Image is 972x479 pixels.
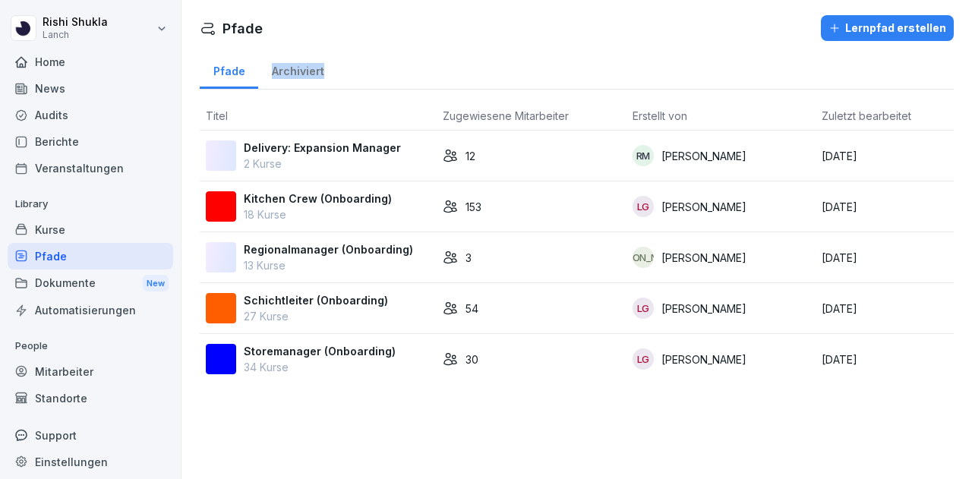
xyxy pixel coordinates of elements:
p: 3 [465,250,472,266]
h1: Pfade [222,18,263,39]
a: Pfade [8,243,173,269]
span: Erstellt von [633,109,687,122]
p: Kitchen Crew (Onboarding) [244,191,392,206]
p: Lanch [43,30,108,40]
div: LG [633,196,654,217]
p: Delivery: Expansion Manager [244,140,401,156]
p: [DATE] [822,148,948,164]
a: Archiviert [258,50,337,89]
a: News [8,75,173,102]
a: Audits [8,102,173,128]
div: LG [633,348,654,370]
p: People [8,334,173,358]
a: Berichte [8,128,173,155]
a: Einstellungen [8,449,173,475]
p: [DATE] [822,351,948,367]
a: Pfade [200,50,258,89]
div: Support [8,422,173,449]
div: [PERSON_NAME] [633,247,654,268]
div: Lernpfad erstellen [828,20,946,36]
div: Dokumente [8,269,173,298]
img: k4rccpjnjvholfavppfi2r4j.png [206,293,236,323]
div: LG [633,298,654,319]
p: 34 Kurse [244,359,396,375]
p: [PERSON_NAME] [661,250,746,266]
p: [PERSON_NAME] [661,351,746,367]
p: Rishi Shukla [43,16,108,29]
a: Veranstaltungen [8,155,173,181]
div: New [143,275,169,292]
a: Standorte [8,385,173,411]
p: [DATE] [822,199,948,215]
p: 12 [465,148,475,164]
p: [PERSON_NAME] [661,301,746,317]
a: Automatisierungen [8,297,173,323]
p: 30 [465,351,478,367]
img: bpokbwnferyrkfk1b8mb43fv.png [206,344,236,374]
span: Titel [206,109,228,122]
p: 18 Kurse [244,206,392,222]
p: 27 Kurse [244,308,388,324]
p: 2 Kurse [244,156,401,172]
p: Storemanager (Onboarding) [244,343,396,359]
p: Schichtleiter (Onboarding) [244,292,388,308]
a: Mitarbeiter [8,358,173,385]
p: 13 Kurse [244,257,413,273]
span: Zuletzt bearbeitet [822,109,911,122]
a: Kurse [8,216,173,243]
button: Lernpfad erstellen [821,15,954,41]
p: 54 [465,301,478,317]
p: [PERSON_NAME] [661,148,746,164]
p: [DATE] [822,301,948,317]
a: DokumenteNew [8,269,173,298]
div: RM [633,145,654,166]
p: [DATE] [822,250,948,266]
img: xiy20npzwb0cwixpmmzyewns.png [206,191,236,222]
span: Zugewiesene Mitarbeiter [443,109,569,122]
p: [PERSON_NAME] [661,199,746,215]
p: Library [8,192,173,216]
a: Home [8,49,173,75]
p: Regionalmanager (Onboarding) [244,241,413,257]
p: 153 [465,199,481,215]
